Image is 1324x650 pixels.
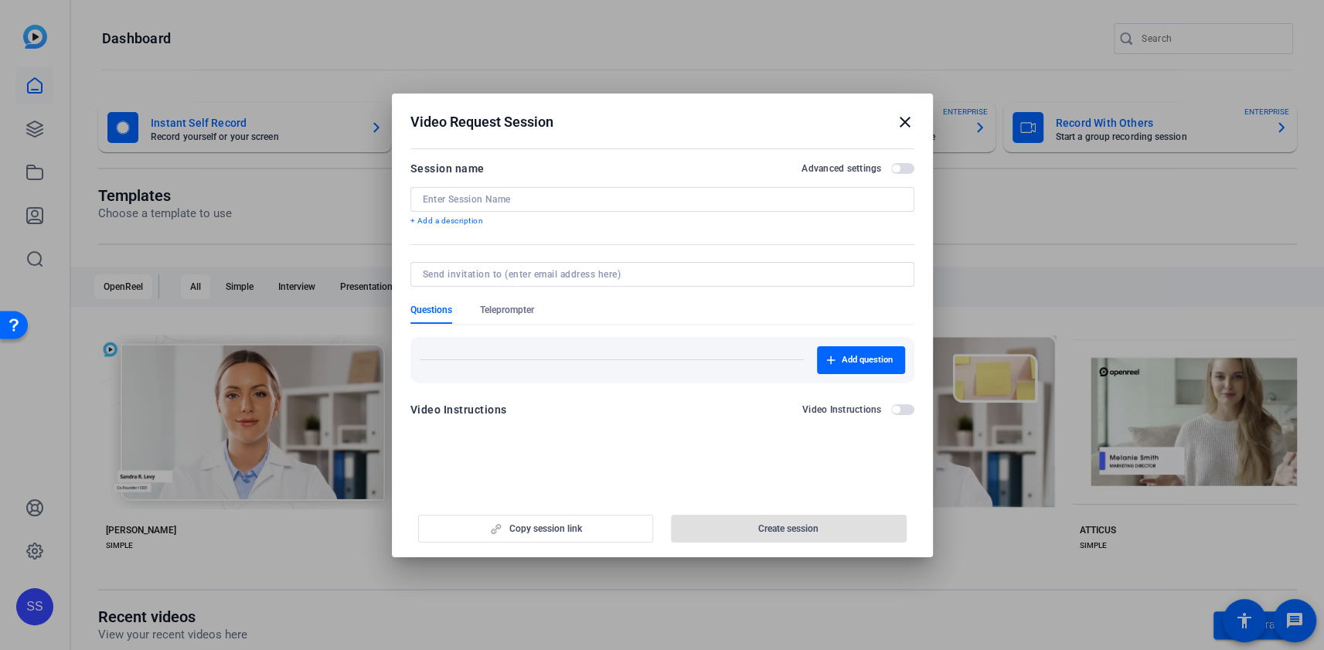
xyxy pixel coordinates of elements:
span: Teleprompter [480,304,534,316]
input: Send invitation to (enter email address here) [423,268,896,281]
p: + Add a description [410,215,914,227]
h2: Video Instructions [802,403,882,416]
h2: Advanced settings [802,162,881,175]
div: Video Instructions [410,400,507,419]
div: Video Request Session [410,113,914,131]
span: Questions [410,304,452,316]
button: Add question [817,346,905,374]
input: Enter Session Name [423,193,902,206]
mat-icon: close [896,113,914,131]
div: Session name [410,159,485,178]
span: Add question [842,354,893,366]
